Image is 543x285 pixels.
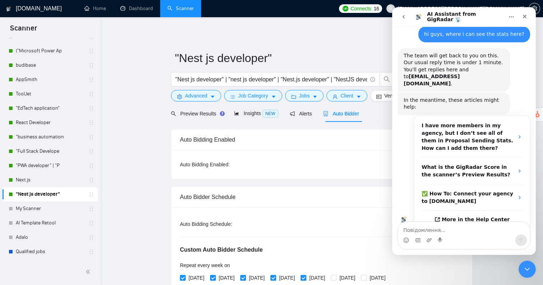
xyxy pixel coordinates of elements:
[85,268,93,275] span: double-left
[16,144,84,158] a: "Full Stack Develope
[88,62,94,68] span: holder
[171,111,176,116] span: search
[210,94,215,99] span: caret-down
[88,91,94,97] span: holder
[216,274,237,282] span: [DATE]
[519,261,536,278] iframe: Intercom live chat
[326,90,367,101] button: userClientcaret-down
[384,92,400,100] span: Vendor
[312,94,317,99] span: caret-down
[88,191,94,197] span: holder
[246,274,268,282] span: [DATE]
[180,246,263,254] h5: Custom Auto Bidder Schedule
[276,274,298,282] span: [DATE]
[340,92,353,100] span: Client
[16,201,84,216] a: My Scanner
[167,5,194,11] a: searchScanner
[88,163,94,168] span: holder
[171,111,223,117] span: Preview Results
[180,187,464,207] div: Auto Bidder Schedule
[88,249,94,255] span: holder
[6,3,11,15] img: logo
[175,49,458,67] input: Scanner name...
[370,77,375,82] span: info-circle
[16,216,84,230] a: AI Template Retool
[180,220,274,228] div: Auto Bidding Schedule:
[16,130,84,144] a: "business automation
[88,48,94,54] span: holder
[323,111,328,116] span: robot
[224,90,282,101] button: barsJob Categorycaret-down
[88,177,94,183] span: holder
[180,161,274,168] div: Auto Bidding Enabled:
[120,5,153,11] a: dashboardDashboard
[376,94,381,99] span: idcard
[290,111,312,117] span: Alerts
[88,105,94,111] span: holder
[88,148,94,154] span: holder
[186,274,207,282] span: [DATE]
[16,101,84,115] a: "EdTech application"
[88,206,94,212] span: holder
[234,111,239,116] span: area-chart
[16,187,84,201] a: "Nest js developer"
[291,94,296,99] span: folder
[16,115,84,130] a: React Developer
[238,92,268,100] span: Job Category
[323,111,359,117] span: Auto Bidder
[88,120,94,125] span: holder
[263,110,278,118] span: NEW
[16,58,84,72] a: budibase
[388,6,393,11] span: user
[370,90,414,101] button: idcardVendorcaret-down
[175,75,367,84] input: Search Freelance Jobs...
[529,6,540,11] span: setting
[16,87,84,101] a: ToolJet
[337,274,358,282] span: [DATE]
[88,234,94,240] span: holder
[234,110,278,116] span: Insights
[529,3,540,14] button: setting
[16,72,84,87] a: AppSmith
[4,23,43,38] span: Scanner
[219,110,226,117] div: Tooltip anchor
[380,76,394,82] span: search
[351,5,372,13] span: Connects:
[271,94,276,99] span: caret-down
[180,129,464,150] div: Auto Bidding Enabled
[374,5,379,13] span: 16
[356,94,361,99] span: caret-down
[380,72,394,86] button: search
[84,5,106,11] a: homeHome
[343,6,348,11] img: upwork-logo.png
[185,92,207,100] span: Advanced
[392,7,536,255] iframe: Intercom live chat
[299,92,310,100] span: Jobs
[16,44,84,58] a: ("Microsoft Power Ap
